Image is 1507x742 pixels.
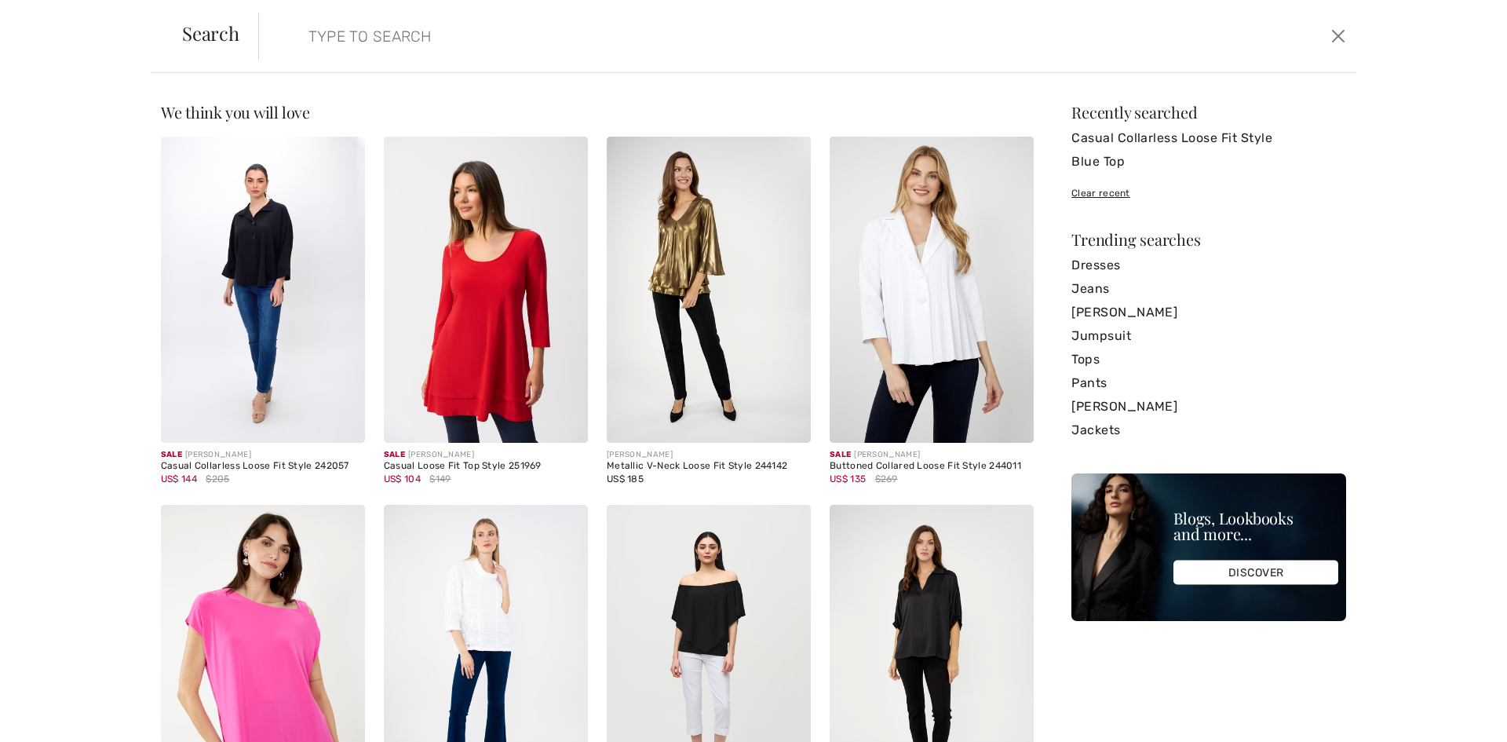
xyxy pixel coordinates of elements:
[1071,232,1346,247] div: Trending searches
[60,72,268,85] h2: Customer Care | Service Client
[607,461,811,472] div: Metallic V-Neck Loose Fit Style 244142
[384,450,405,459] span: Sale
[64,144,265,156] div: Boutique [STREET_ADDRESS]
[1071,150,1346,174] a: Blue Top
[384,449,588,461] div: [PERSON_NAME]
[60,86,268,98] div: [STREET_ADDRESS]
[607,137,811,443] img: Metallic V-Neck Loose Fit Style 244142. Gold/Black
[161,461,365,472] div: Casual Collarless Loose Fit Style 242057
[161,450,182,459] span: Sale
[1071,348,1346,371] a: Tops
[1173,561,1338,585] div: DISCOVER
[384,137,588,443] img: Casual Loose Fit Top Style 251969. Radiant red
[69,169,222,219] span: Hi, are you having any trouble checking out? Feel free to reach out to us with any questions!
[1071,371,1346,395] a: Pants
[1071,254,1346,277] a: Dresses
[875,472,898,486] span: $269
[220,27,245,49] button: Popout
[384,473,421,484] span: US$ 104
[161,101,310,122] span: We think you will love
[210,411,235,432] button: Attach file
[429,472,451,486] span: $149
[1173,510,1338,542] div: Blogs, Lookbooks and more...
[1071,473,1346,621] img: Blogs, Lookbooks and more...
[384,461,588,472] div: Casual Loose Fit Top Style 251969
[830,461,1034,472] div: Buttoned Collared Loose Fit Style 244011
[28,200,53,225] img: avatar
[1071,301,1346,324] a: [PERSON_NAME]
[183,412,208,431] button: End chat
[25,72,50,97] img: avatar
[245,27,270,49] button: Minimize widget
[68,19,220,54] h1: Live Chat | Chat en direct
[607,449,811,461] div: [PERSON_NAME]
[35,11,67,25] span: Chat
[830,449,1034,461] div: [PERSON_NAME]
[1071,104,1346,120] div: Recently searched
[1071,395,1346,419] a: [PERSON_NAME]
[182,24,239,42] span: Search
[1071,419,1346,442] a: Jackets
[297,13,1069,60] input: TYPE TO SEARCH
[161,449,365,461] div: [PERSON_NAME]
[206,472,229,486] span: $205
[1071,324,1346,348] a: Jumpsuit
[1071,126,1346,150] a: Casual Collarless Loose Fit Style
[1071,186,1346,200] div: Clear recent
[238,412,263,431] button: Menu
[830,450,851,459] span: Sale
[830,473,866,484] span: US$ 135
[1071,277,1346,301] a: Jeans
[830,137,1034,443] img: Buttoned Collared Loose Fit Style 244011. Black
[28,123,265,136] div: Chat started
[1326,24,1350,49] button: Close
[607,473,644,484] span: US$ 185
[161,473,197,484] span: US$ 144
[161,137,365,443] img: Casual Collarless Loose Fit Style 242057. Black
